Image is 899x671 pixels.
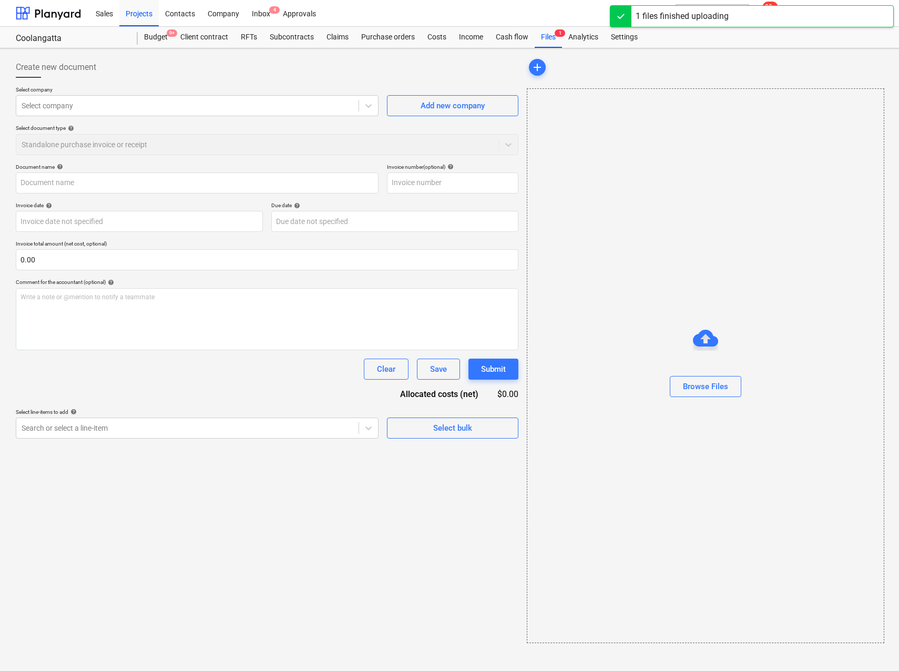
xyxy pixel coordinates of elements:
a: Analytics [562,27,605,48]
div: Coolangatta [16,33,125,44]
div: Browse Files [527,88,884,643]
p: Select company [16,86,379,95]
div: 1 files finished uploading [636,10,729,23]
span: 9+ [167,29,177,37]
div: Select document type [16,125,518,131]
div: $0.00 [495,388,518,400]
a: Client contract [174,27,234,48]
div: Add new company [421,99,485,113]
a: Settings [605,27,644,48]
span: help [106,279,114,286]
div: Invoice number (optional) [387,164,518,170]
button: Submit [468,359,518,380]
p: Invoice total amount (net cost, optional) [16,240,518,249]
div: Allocated costs (net) [382,388,495,400]
div: Due date [271,202,518,209]
span: Create new document [16,61,96,74]
span: help [292,202,300,209]
button: Browse Files [670,376,741,397]
a: Income [453,27,489,48]
span: 4 [269,6,280,14]
span: help [445,164,454,170]
a: Purchase orders [355,27,421,48]
button: Save [417,359,460,380]
span: help [68,409,77,415]
span: help [44,202,52,209]
span: help [66,125,74,131]
div: Document name [16,164,379,170]
a: RFTs [234,27,263,48]
input: Document name [16,172,379,194]
a: Costs [421,27,453,48]
div: Select line-items to add [16,409,379,415]
div: Browse Files [683,380,728,393]
span: 1 [555,29,565,37]
div: Select bulk [433,421,472,435]
div: Invoice date [16,202,263,209]
div: Clear [377,362,395,376]
span: help [55,164,63,170]
div: Files [535,27,562,48]
button: Select bulk [387,418,518,439]
button: Clear [364,359,408,380]
span: add [531,61,544,74]
div: Comment for the accountant (optional) [16,279,518,286]
div: Submit [481,362,506,376]
a: Subcontracts [263,27,320,48]
input: Invoice date not specified [16,211,263,232]
a: Budget9+ [138,27,174,48]
a: Claims [320,27,355,48]
div: Budget [138,27,174,48]
input: Invoice number [387,172,518,194]
a: Files1 [535,27,562,48]
button: Add new company [387,95,518,116]
input: Due date not specified [271,211,518,232]
div: Save [430,362,447,376]
input: Invoice total amount (net cost, optional) [16,249,518,270]
a: Cash flow [489,27,535,48]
